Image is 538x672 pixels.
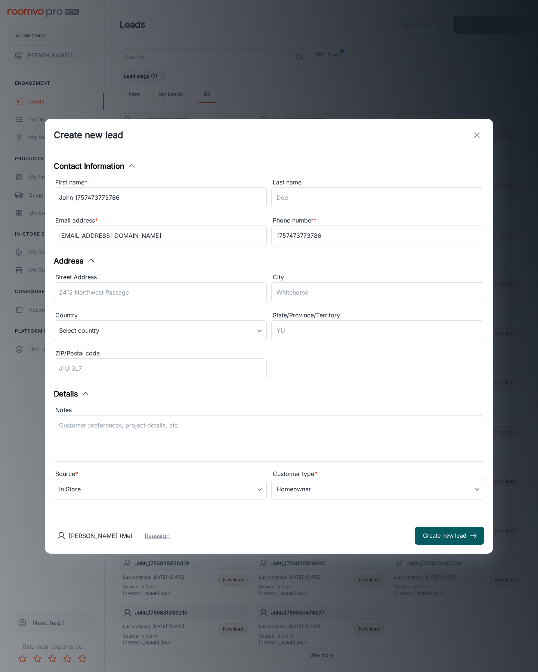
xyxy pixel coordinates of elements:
[54,320,267,341] div: Select country
[271,273,484,282] div: City
[54,187,267,208] input: John
[271,178,484,187] div: Last name
[54,128,123,142] h1: Create new lead
[469,128,484,143] button: exit
[271,320,484,341] input: YU
[415,527,484,545] button: Create new lead
[271,311,484,320] div: State/Province/Territory
[271,282,484,303] input: Whitehorse
[54,161,136,172] button: Contact Information
[54,388,90,399] button: Details
[69,531,133,540] p: [PERSON_NAME] (Me)
[54,225,267,246] input: myname@example.com
[54,255,96,267] button: Address
[54,273,267,282] div: Street Address
[54,349,267,358] div: ZIP/Postal code
[54,216,267,225] div: Email address
[54,311,267,320] div: Country
[271,216,484,225] div: Phone number
[54,282,267,303] input: 2412 Northwest Passage
[271,225,484,246] input: +1 439-123-4567
[54,469,267,479] div: Source
[54,405,484,415] div: Notes
[54,178,267,187] div: First name
[271,187,484,208] input: Doe
[271,469,484,479] div: Customer type
[54,358,267,379] input: J1U 3L7
[271,479,484,500] div: Homeowner
[54,479,267,500] div: In Store
[145,531,170,540] button: Reassign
